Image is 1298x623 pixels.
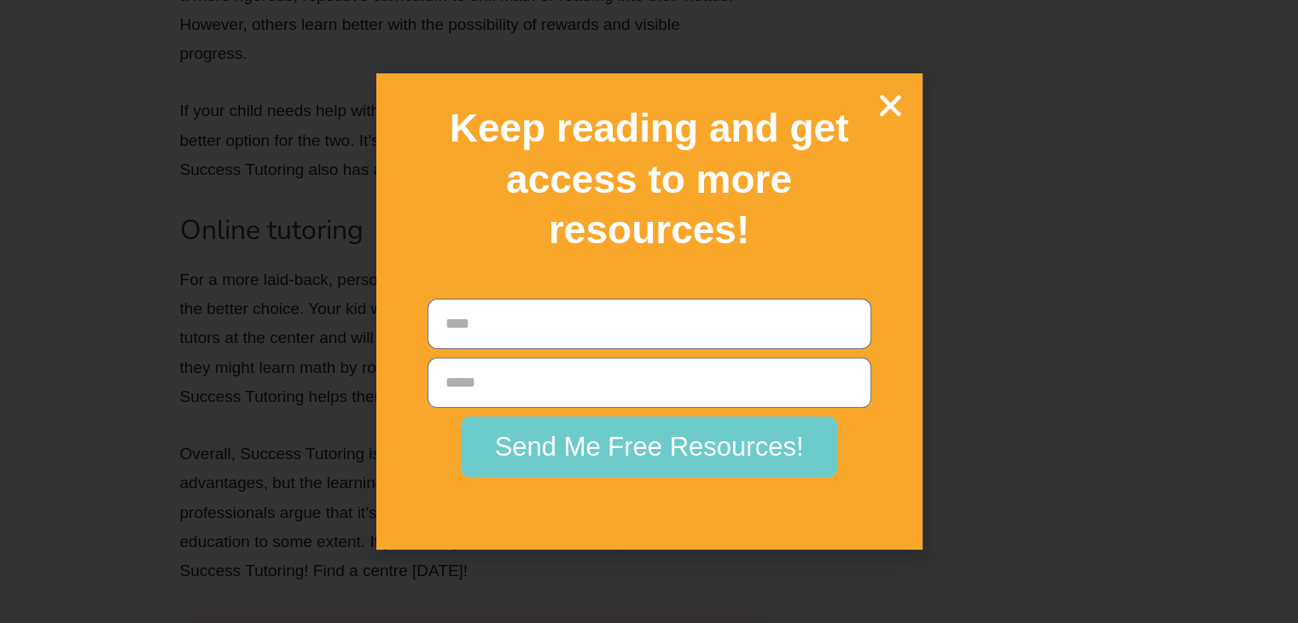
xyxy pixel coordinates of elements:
[406,103,893,256] h2: Keep reading and get access to more resources!
[495,434,804,460] span: Send Me Free Resources!
[1014,431,1298,623] iframe: Chat Widget
[428,299,871,486] form: New Form
[876,90,905,120] a: Close
[461,416,838,477] button: Send Me Free Resources!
